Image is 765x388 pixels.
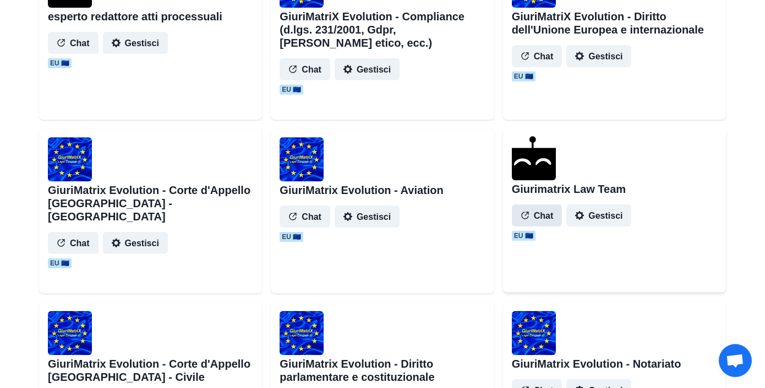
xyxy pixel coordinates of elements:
[280,206,330,228] button: Chat
[512,231,535,241] span: EU 🇪🇺
[512,204,562,226] button: Chat
[280,232,303,242] span: EU 🇪🇺
[566,204,631,226] button: Gestisci
[512,10,717,36] h2: GiuriMatriX Evolution - Diritto dell'Unione Europea e internazionale
[48,32,99,54] button: Chat
[48,137,92,181] img: user%2F1706%2F922c1493-52c7-4f70-8b18-047ea0ae002b
[48,58,72,68] span: EU 🇪🇺
[280,184,443,197] h2: GiuriMatrix Evolution - Aviation
[280,137,324,181] img: user%2F1706%2F464d7cf8-ce76-408e-8548-6319e8db152e
[48,258,72,268] span: EU 🇪🇺
[48,184,253,223] h2: GiuriMatrix Evolution - Corte d'Appello [GEOGRAPHIC_DATA] - [GEOGRAPHIC_DATA]
[512,182,626,196] h2: Giurimatrix Law Team
[335,58,400,80] button: Gestisci
[512,136,556,180] img: agenthostmascotdark.ico
[48,10,222,23] h2: esperto redattore atti processuali
[48,311,92,355] img: user%2F1706%2Fa7be486d-1765-45ac-963e-5269611346e8
[280,10,485,49] h2: GiuriMatriX Evolution - Compliance (d.lgs. 231/2001, Gdpr, [PERSON_NAME] etico, ecc.)
[280,311,324,355] img: user%2F1706%2F4a3288cf-3ee1-4a86-98fc-4b9c9871b29c
[512,45,562,67] button: Chat
[280,357,485,384] h2: GiuriMatrix Evolution - Diritto parlamentare e costituzionale
[512,357,681,370] h2: GiuriMatrix Evolution - Notariato
[280,58,330,80] button: Chat
[48,232,99,254] button: Chat
[512,311,556,355] img: user%2F1706%2Fcd78cf1f-0b10-4fa1-aded-0ecb84d0573d
[103,32,168,54] button: Gestisci
[512,71,535,81] span: EU 🇪🇺
[719,344,752,377] div: Aprire la chat
[103,232,168,254] button: Gestisci
[566,45,631,67] button: Gestisci
[335,206,400,228] button: Gestisci
[280,85,303,95] span: EU 🇪🇺
[48,357,253,384] h2: GiuriMatrix Evolution - Corte d'Appello [GEOGRAPHIC_DATA] - Civile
